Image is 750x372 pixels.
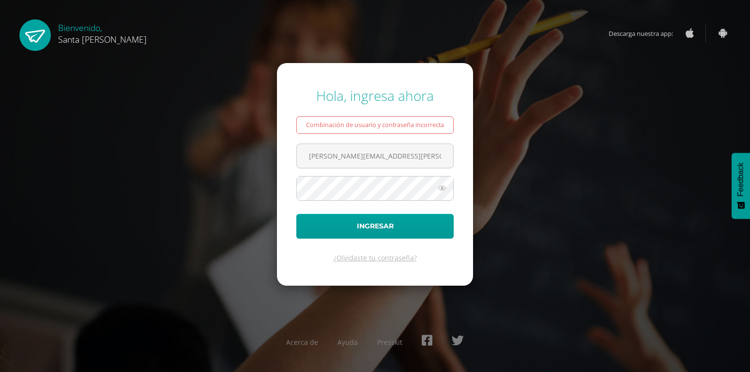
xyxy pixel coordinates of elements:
a: Ayuda [337,338,358,347]
input: Correo electrónico o usuario [297,144,453,168]
span: Descarga nuestra app: [609,24,683,43]
button: Feedback - Mostrar encuesta [732,153,750,219]
span: Feedback [736,162,745,196]
span: Santa [PERSON_NAME] [58,33,147,45]
a: Presskit [377,338,402,347]
div: Combinación de usuario y contraseña incorrecta [296,116,454,134]
div: Hola, ingresa ahora [296,86,454,105]
a: ¿Olvidaste tu contraseña? [334,253,417,262]
a: Acerca de [286,338,318,347]
button: Ingresar [296,214,454,239]
div: Bienvenido, [58,19,147,45]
